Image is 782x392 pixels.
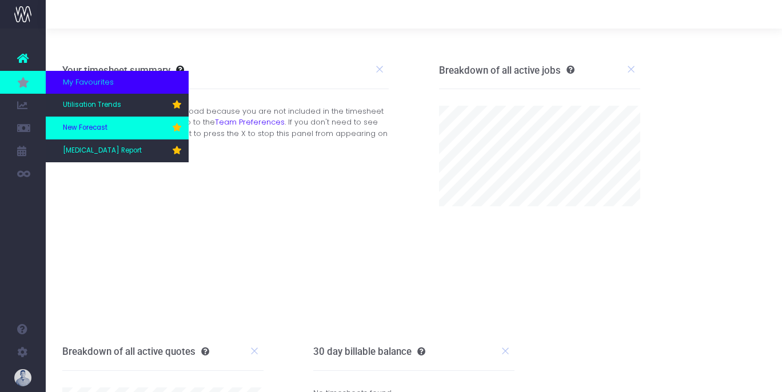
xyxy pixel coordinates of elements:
[14,369,31,386] img: images/default_profile_image.png
[63,100,121,110] span: Utilisation Trends
[62,65,170,76] h3: Your timesheet summary
[313,346,425,357] h3: 30 day billable balance
[63,123,107,133] span: New Forecast
[46,117,189,139] a: New Forecast
[215,117,285,127] a: Team Preferences
[46,94,189,117] a: Utilisation Trends
[46,139,189,162] a: [MEDICAL_DATA] Report
[63,77,114,88] span: My Favourites
[439,65,574,76] h3: Breakdown of all active jobs
[62,346,209,357] h3: Breakdown of all active quotes
[54,106,398,150] div: Your timesheet summary will not load because you are not included in the timesheet reports. To ch...
[63,146,142,156] span: [MEDICAL_DATA] Report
